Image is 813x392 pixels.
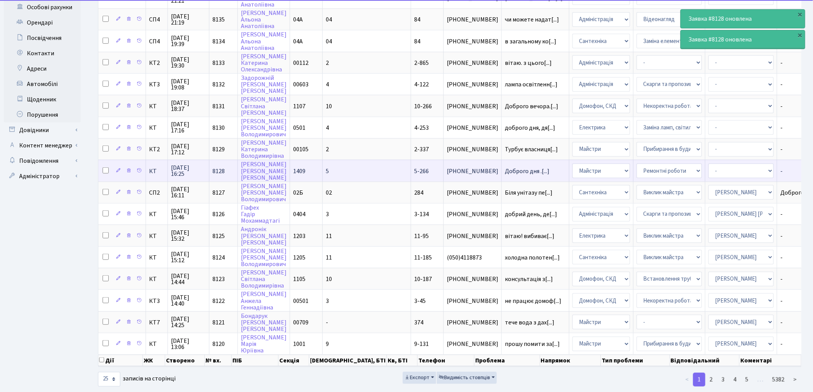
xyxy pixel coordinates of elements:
a: Контент менеджер [4,138,81,153]
a: [PERSON_NAME]АльонаАнатоліївна [241,9,287,30]
span: не працює домоф[...] [505,297,561,305]
th: ПІБ [232,355,279,366]
a: [PERSON_NAME]МаріяЮріївна [241,333,287,355]
span: 04 [326,15,332,24]
span: 8134 [212,37,225,46]
span: КТ7 [149,319,164,326]
span: [PHONE_NUMBER] [447,60,498,66]
th: Секція [279,355,309,366]
span: 8126 [212,210,225,218]
span: Доброго дня .[...] [505,167,549,175]
a: > [789,373,801,387]
th: Напрямок [540,355,601,366]
span: [DATE] 19:30 [171,56,206,69]
a: [PERSON_NAME][PERSON_NAME][PERSON_NAME] [241,160,287,182]
span: Експорт [405,374,430,382]
span: 5 [326,167,329,175]
span: [DATE] 15:12 [171,251,206,263]
strong: Заявка #8128 оновлена [689,15,752,23]
a: [PERSON_NAME]КатеринаОлександрівна [241,52,287,74]
span: 10-266 [414,102,432,111]
span: [PHONE_NUMBER] [447,103,498,109]
th: Проблема [475,355,540,366]
span: 00112 [293,59,309,67]
span: 10 [326,102,332,111]
span: КТ [149,125,164,131]
button: Видимість стовпців [437,372,497,384]
span: [PHONE_NUMBER] [447,298,498,304]
span: 9-131 [414,340,429,348]
span: [DATE] 21:19 [171,13,206,26]
span: [DATE] 18:37 [171,100,206,112]
span: [DATE] 16:25 [171,165,206,177]
th: ЖК [143,355,165,366]
span: 02 [326,189,332,197]
span: 0404 [293,210,305,218]
span: 4-253 [414,124,429,132]
span: 8123 [212,275,225,283]
span: [PHONE_NUMBER] [447,168,498,174]
span: 284 [414,189,423,197]
span: [PHONE_NUMBER] [447,276,498,282]
span: Біля унітазу пе[...] [505,189,553,197]
span: КТ [149,233,164,239]
a: [PERSON_NAME]КатеринаВолодимирівна [241,139,287,160]
span: Доброго вечора.[...] [505,102,558,111]
span: 8133 [212,59,225,67]
span: КТ [149,211,164,217]
th: Тип проблеми [601,355,670,366]
a: 2 [705,373,717,387]
span: добрий день, де[...] [505,210,557,218]
span: 3 [326,210,329,218]
a: Контакти [4,46,81,61]
span: СП2 [149,190,164,196]
span: КТ3 [149,298,164,304]
th: [DEMOGRAPHIC_DATA], БТІ [309,355,387,366]
span: 00709 [293,318,309,327]
span: [DATE] 15:32 [171,230,206,242]
span: консультація з[...] [505,275,553,283]
span: чи можете надат[...] [505,15,559,24]
span: вітаю! вибиває[...] [505,232,554,240]
a: [PERSON_NAME]АнжелаГеннадіївна [241,290,287,312]
span: 1105 [293,275,305,283]
span: [PHONE_NUMBER] [447,81,498,88]
a: Бондарук[PERSON_NAME][PERSON_NAME] [241,312,287,333]
a: Щоденник [4,92,81,107]
span: 1107 [293,102,305,111]
span: 8130 [212,124,225,132]
a: 3 [717,373,729,387]
span: 11-185 [414,253,432,262]
span: КТ3 [149,81,164,88]
a: Задорожній[PERSON_NAME][PERSON_NAME] [241,74,287,95]
div: × [796,31,804,39]
span: 1205 [293,253,305,262]
span: 2-337 [414,145,429,154]
span: 2-865 [414,59,429,67]
span: 11-95 [414,232,429,240]
span: 8125 [212,232,225,240]
th: Телефон [418,355,475,366]
div: × [796,10,804,18]
a: Адміністратор [4,169,81,184]
span: 8121 [212,318,225,327]
span: в загальному ко[...] [505,37,556,46]
span: 8128 [212,167,225,175]
span: 00105 [293,145,309,154]
span: Турбує власниця[...] [505,145,558,154]
a: [PERSON_NAME]СвітланаВолодимирівна [241,268,287,290]
a: [PERSON_NAME]Світлана[PERSON_NAME] [241,96,287,117]
span: СП4 [149,38,164,45]
span: [PHONE_NUMBER] [447,146,498,152]
th: Створено [165,355,205,366]
span: [DATE] 16:11 [171,186,206,198]
a: 1 [693,373,705,387]
span: 8129 [212,145,225,154]
span: [PHONE_NUMBER] [447,38,498,45]
span: 1001 [293,340,305,348]
span: 10 [326,275,332,283]
span: КТ [149,341,164,347]
span: [DATE] 14:44 [171,273,206,285]
span: 02Б [293,189,303,197]
span: [DATE] 17:12 [171,143,206,155]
